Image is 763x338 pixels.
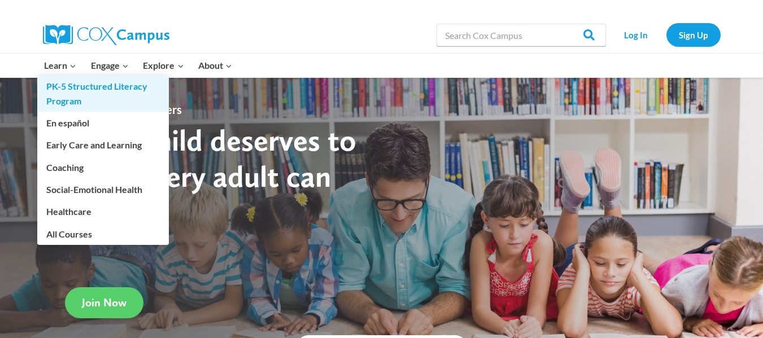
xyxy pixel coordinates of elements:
[37,179,169,200] a: Social-Emotional Health
[37,54,84,77] button: Child menu of Learn
[37,223,169,244] a: All Courses
[37,76,169,112] a: PK-5 Structured Literacy Program
[191,54,239,77] button: Child menu of About
[65,287,143,318] a: Join Now
[43,25,169,45] img: Cox Campus
[37,134,169,156] a: Early Care and Learning
[37,112,169,134] a: En español
[82,296,127,309] span: Join Now
[84,54,136,77] button: Child menu of Engage
[37,156,169,178] a: Coaching
[136,54,191,77] button: Child menu of Explore
[612,23,661,46] a: Log In
[65,122,356,230] strong: Every child deserves to read. Every adult can help.
[612,23,721,46] nav: Secondary Navigation
[37,54,239,77] nav: Primary Navigation
[437,24,606,46] input: Search Cox Campus
[666,23,721,46] a: Sign Up
[37,201,169,222] a: Healthcare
